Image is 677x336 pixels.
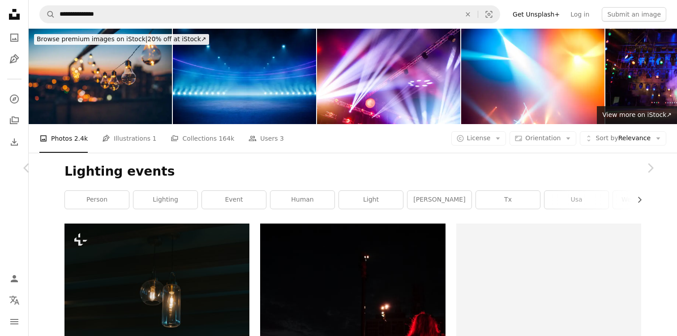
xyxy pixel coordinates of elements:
span: 3 [280,134,284,143]
img: Concert lights [317,29,460,124]
a: Browse premium images on iStock|20% off at iStock↗ [29,29,214,50]
a: Explore [5,90,23,108]
a: person [65,191,129,209]
button: Visual search [478,6,500,23]
span: License [467,134,491,142]
button: Clear [458,6,478,23]
img: Abstract blue neon stadium background illuminated with lamps on ground. Science, product and spor... [173,29,316,124]
a: Users 3 [249,124,284,153]
h1: Lighting events [64,164,641,180]
a: Collections 164k [171,124,234,153]
a: Log in [565,7,595,22]
a: Illustrations [5,50,23,68]
a: event [202,191,266,209]
button: Menu [5,313,23,331]
a: wedding outfit [613,191,677,209]
a: usa [544,191,608,209]
a: light [339,191,403,209]
a: human [270,191,334,209]
a: [PERSON_NAME] [407,191,471,209]
span: View more on iStock ↗ [602,111,672,118]
span: 164k [219,134,234,143]
button: Search Unsplash [40,6,55,23]
a: Collections [5,112,23,129]
button: Language [5,291,23,309]
a: View more on iStock↗ [597,106,677,124]
span: Orientation [525,134,561,142]
a: Next [623,125,677,211]
a: Photos [5,29,23,47]
img: String light bulbs at sunset [29,29,172,124]
a: lighting [133,191,197,209]
a: A couple of lights hanging from a ceiling [64,281,249,289]
a: Get Unsplash+ [507,7,565,22]
span: Relevance [596,134,651,143]
span: 1 [153,134,157,143]
a: Log in / Sign up [5,270,23,288]
span: 20% off at iStock ↗ [37,35,206,43]
form: Find visuals sitewide [39,5,500,23]
button: Submit an image [602,7,666,22]
button: Orientation [510,131,576,146]
a: Illustrations 1 [102,124,156,153]
button: Sort byRelevance [580,131,666,146]
a: tx [476,191,540,209]
img: Stage lights background [461,29,604,124]
span: Browse premium images on iStock | [37,35,147,43]
button: License [451,131,506,146]
span: Sort by [596,134,618,142]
